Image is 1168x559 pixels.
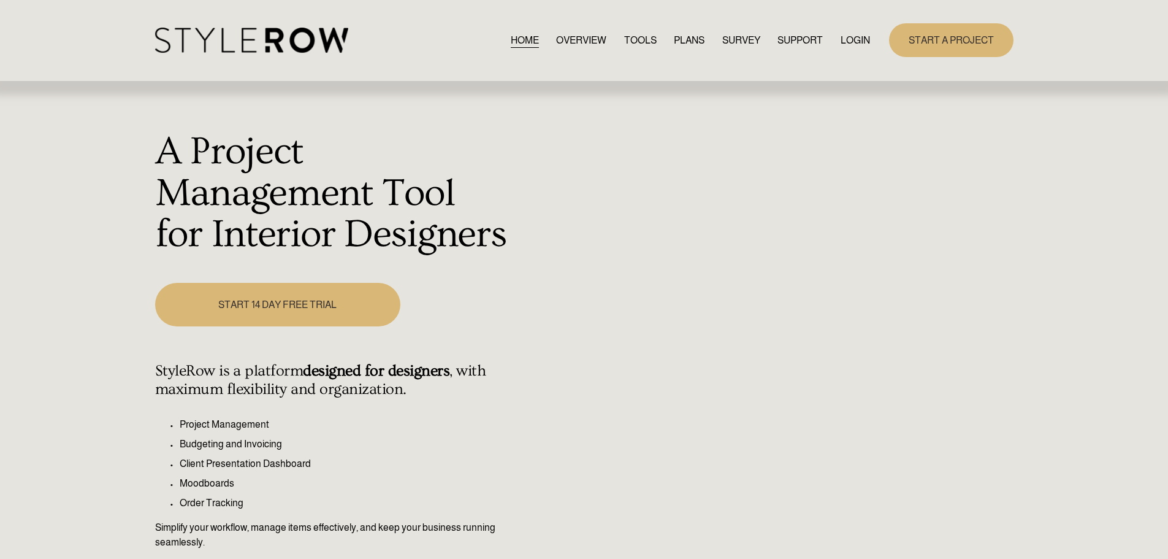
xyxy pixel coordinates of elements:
[303,362,449,380] strong: designed for designers
[674,32,704,48] a: PLANS
[155,520,509,550] p: Simplify your workflow, manage items effectively, and keep your business running seamlessly.
[155,131,509,256] h1: A Project Management Tool for Interior Designers
[556,32,606,48] a: OVERVIEW
[722,32,760,48] a: SURVEY
[180,476,509,491] p: Moodboards
[180,496,509,511] p: Order Tracking
[155,283,400,326] a: START 14 DAY FREE TRIAL
[180,457,509,471] p: Client Presentation Dashboard
[180,437,509,452] p: Budgeting and Invoicing
[155,28,348,53] img: StyleRow
[841,32,870,48] a: LOGIN
[511,32,539,48] a: HOME
[624,32,657,48] a: TOOLS
[777,33,823,48] span: SUPPORT
[155,362,509,399] h4: StyleRow is a platform , with maximum flexibility and organization.
[777,32,823,48] a: folder dropdown
[889,23,1013,57] a: START A PROJECT
[180,417,509,432] p: Project Management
